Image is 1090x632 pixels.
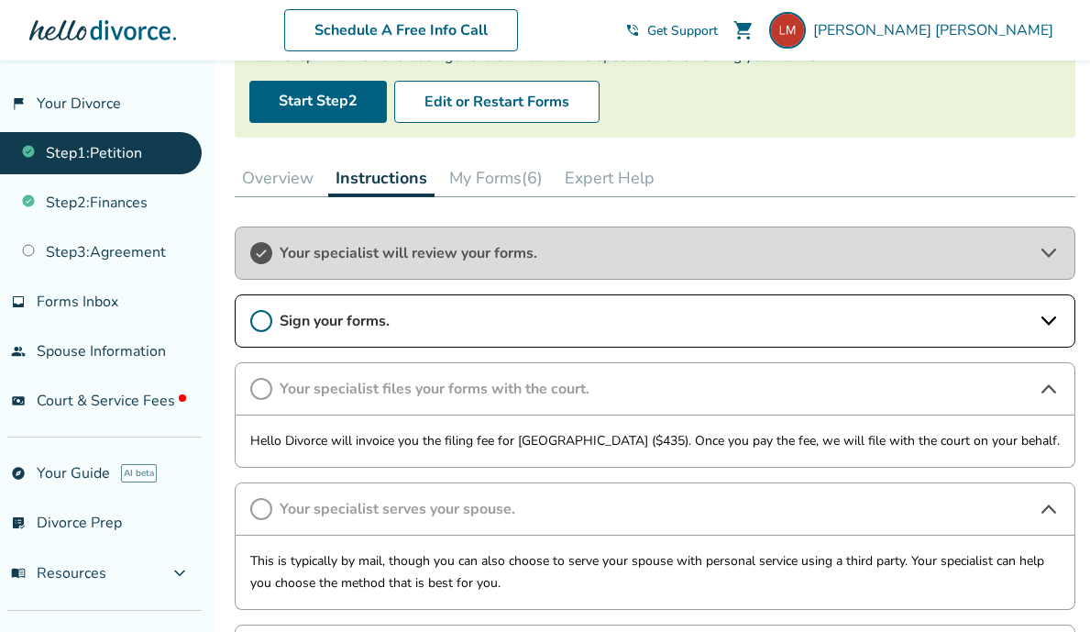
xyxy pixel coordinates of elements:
[647,22,718,39] span: Get Support
[394,81,600,123] button: Edit or Restart Forms
[11,394,26,408] span: universal_currency_alt
[235,160,321,196] button: Overview
[280,243,1030,263] span: Your specialist will review your forms.
[11,566,26,581] span: menu_book
[11,96,26,111] span: flag_2
[280,379,1030,399] span: Your specialist files your forms with the court.
[37,391,186,411] span: Court & Service Fees
[813,20,1061,40] span: [PERSON_NAME] [PERSON_NAME]
[11,466,26,481] span: explore
[169,562,191,584] span: expand_more
[442,160,550,196] button: My Forms(6)
[280,311,1030,331] span: Sign your forms.
[769,12,806,49] img: lisamozden@gmail.com
[328,160,435,197] button: Instructions
[11,344,26,359] span: people
[732,19,754,41] span: shopping_cart
[11,516,26,530] span: list_alt_check
[11,294,26,309] span: inbox
[625,22,718,39] a: phone_in_talkGet Support
[998,544,1090,632] iframe: Chat Widget
[250,430,1060,452] p: Hello Divorce will invoice you the filing fee for [GEOGRAPHIC_DATA] ($435). Once you pay the fee,...
[625,23,640,38] span: phone_in_talk
[121,464,157,482] span: AI beta
[11,563,106,583] span: Resources
[250,550,1060,594] p: This is typically by mail, though you can also choose to serve your spouse with personal service ...
[557,160,662,196] button: Expert Help
[37,292,118,312] span: Forms Inbox
[249,81,387,123] a: Start Step2
[284,9,518,51] a: Schedule A Free Info Call
[280,499,1030,519] span: Your specialist serves your spouse.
